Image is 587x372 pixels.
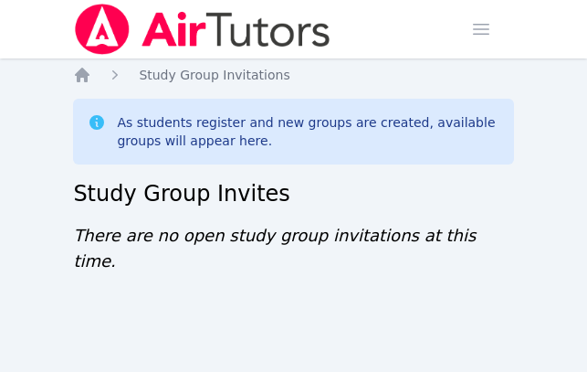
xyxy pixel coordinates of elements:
[73,4,331,55] img: Air Tutors
[139,66,289,84] a: Study Group Invitations
[139,68,289,82] span: Study Group Invitations
[73,179,513,208] h2: Study Group Invites
[73,66,513,84] nav: Breadcrumb
[117,113,498,150] div: As students register and new groups are created, available groups will appear here.
[73,226,476,271] span: There are no open study group invitations at this time.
